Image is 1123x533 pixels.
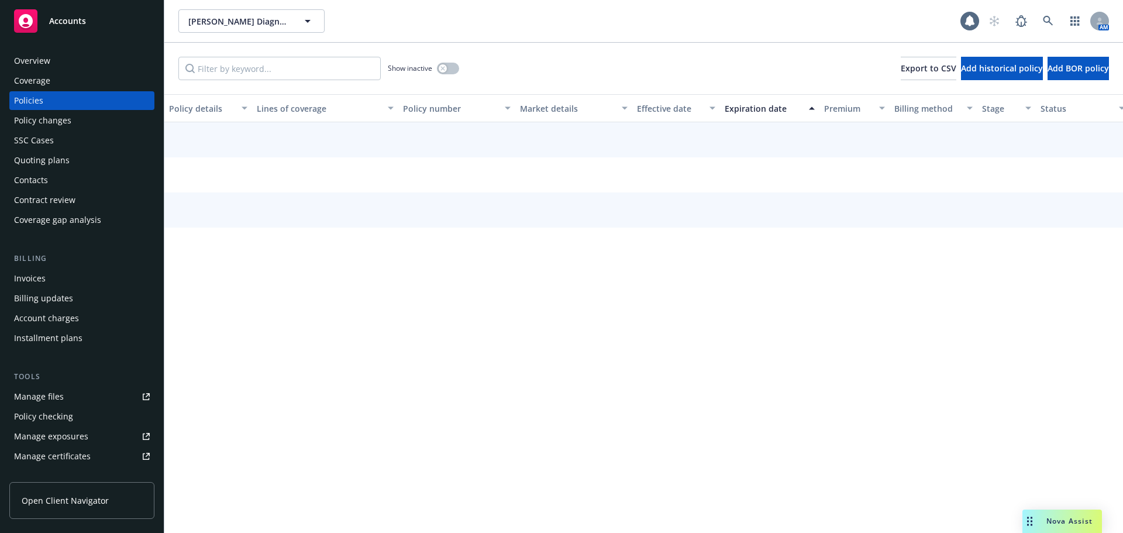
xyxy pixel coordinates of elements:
[1046,516,1093,526] span: Nova Assist
[14,131,54,150] div: SSC Cases
[188,15,290,27] span: [PERSON_NAME] Diagnostics
[14,211,101,229] div: Coverage gap analysis
[257,102,381,115] div: Lines of coverage
[515,94,632,122] button: Market details
[9,371,154,383] div: Tools
[14,91,43,110] div: Policies
[169,102,235,115] div: Policy details
[14,329,82,348] div: Installment plans
[9,309,154,328] a: Account charges
[49,16,86,26] span: Accounts
[1048,63,1109,74] span: Add BOR policy
[1036,9,1060,33] a: Search
[1048,57,1109,80] button: Add BOR policy
[901,63,956,74] span: Export to CSV
[9,427,154,446] a: Manage exposures
[14,111,71,130] div: Policy changes
[178,9,325,33] button: [PERSON_NAME] Diagnostics
[9,387,154,406] a: Manage files
[894,102,960,115] div: Billing method
[9,329,154,348] a: Installment plans
[9,191,154,209] a: Contract review
[520,102,615,115] div: Market details
[9,151,154,170] a: Quoting plans
[961,63,1043,74] span: Add historical policy
[961,57,1043,80] button: Add historical policy
[9,447,154,466] a: Manage certificates
[14,71,50,90] div: Coverage
[1010,9,1033,33] a: Report a Bug
[9,51,154,70] a: Overview
[9,407,154,426] a: Policy checking
[9,253,154,264] div: Billing
[14,269,46,288] div: Invoices
[9,111,154,130] a: Policy changes
[14,309,79,328] div: Account charges
[9,71,154,90] a: Coverage
[388,63,432,73] span: Show inactive
[983,9,1006,33] a: Start snowing
[9,211,154,229] a: Coverage gap analysis
[14,387,64,406] div: Manage files
[9,171,154,190] a: Contacts
[819,94,890,122] button: Premium
[9,5,154,37] a: Accounts
[14,151,70,170] div: Quoting plans
[720,94,819,122] button: Expiration date
[9,269,154,288] a: Invoices
[9,467,154,486] a: Manage claims
[9,91,154,110] a: Policies
[164,94,252,122] button: Policy details
[14,467,73,486] div: Manage claims
[403,102,498,115] div: Policy number
[901,57,956,80] button: Export to CSV
[14,447,91,466] div: Manage certificates
[14,289,73,308] div: Billing updates
[14,51,50,70] div: Overview
[725,102,802,115] div: Expiration date
[977,94,1036,122] button: Stage
[14,407,73,426] div: Policy checking
[14,427,88,446] div: Manage exposures
[398,94,515,122] button: Policy number
[178,57,381,80] input: Filter by keyword...
[982,102,1018,115] div: Stage
[1022,510,1037,533] div: Drag to move
[632,94,720,122] button: Effective date
[14,171,48,190] div: Contacts
[9,289,154,308] a: Billing updates
[9,131,154,150] a: SSC Cases
[1063,9,1087,33] a: Switch app
[1041,102,1112,115] div: Status
[22,494,109,507] span: Open Client Navigator
[637,102,702,115] div: Effective date
[252,94,398,122] button: Lines of coverage
[824,102,872,115] div: Premium
[890,94,977,122] button: Billing method
[1022,510,1102,533] button: Nova Assist
[14,191,75,209] div: Contract review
